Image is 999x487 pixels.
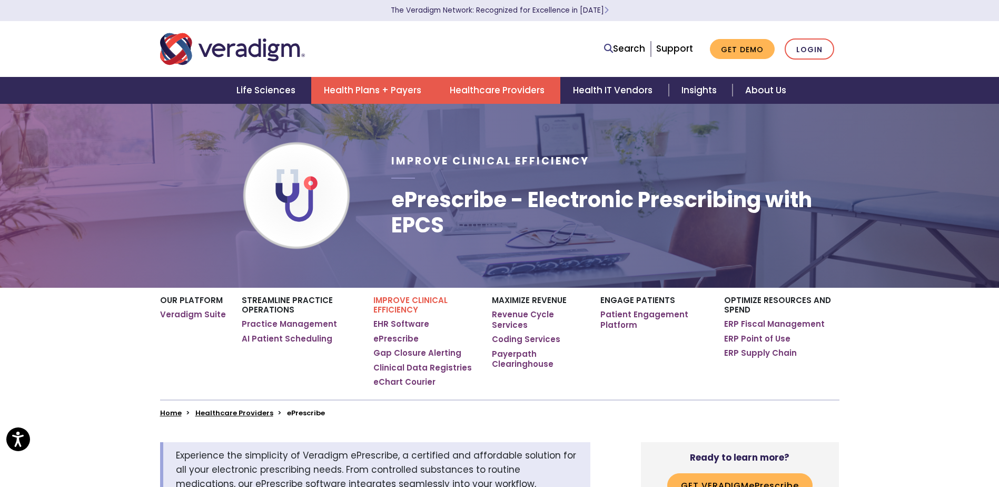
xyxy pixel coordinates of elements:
h1: ePrescribe - Electronic Prescribing with EPCS [391,187,839,238]
a: About Us [733,77,799,104]
a: Coding Services [492,334,560,345]
a: Payerpath Clearinghouse [492,349,584,369]
a: Practice Management [242,319,337,329]
a: Health IT Vendors [560,77,668,104]
a: The Veradigm Network: Recognized for Excellence in [DATE]Learn More [391,5,609,15]
a: Healthcare Providers [195,408,273,418]
a: ERP Point of Use [724,334,790,344]
a: EHR Software [373,319,429,329]
a: Health Plans + Payers [311,77,437,104]
a: ERP Supply Chain [724,348,797,358]
a: Insights [669,77,733,104]
a: ePrescribe [373,334,419,344]
a: Life Sciences [224,77,311,104]
strong: Ready to learn more? [690,451,789,464]
a: Get Demo [710,39,775,60]
a: Veradigm Suite [160,309,226,320]
a: Revenue Cycle Services [492,309,584,330]
a: Gap Closure Alerting [373,348,461,358]
a: Login [785,38,834,60]
span: Learn More [604,5,609,15]
a: Clinical Data Registries [373,363,472,373]
a: Support [656,42,693,55]
span: Improve Clinical Efficiency [391,154,589,168]
a: Healthcare Providers [437,77,560,104]
a: ERP Fiscal Management [724,319,825,329]
a: Search [604,42,645,56]
a: AI Patient Scheduling [242,334,332,344]
a: Home [160,408,182,418]
a: eChart Courier [373,377,436,387]
img: Veradigm logo [160,32,305,66]
a: Patient Engagement Platform [600,309,708,330]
